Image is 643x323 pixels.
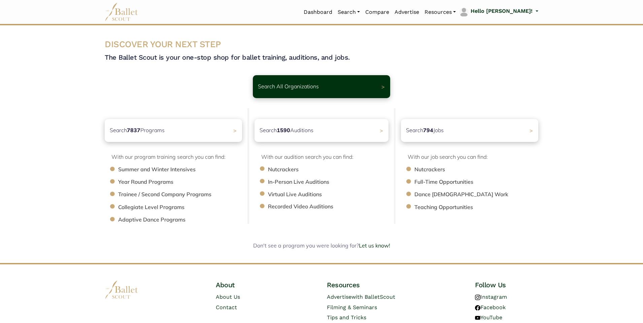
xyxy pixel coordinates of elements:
p: Hello [PERSON_NAME]! [471,7,533,16]
li: In-Person Live Auditions [268,178,395,186]
a: Resources [422,5,459,19]
img: facebook logo [475,305,480,311]
span: > [381,83,385,90]
li: Recorded Video Auditions [268,202,395,211]
h4: Resources [327,281,427,289]
li: Collegiate Level Programs [118,203,249,212]
li: Virtual Live Auditions [268,190,395,199]
p: With our audition search you can find: [261,153,388,161]
a: Contact [216,304,237,311]
a: Search [335,5,363,19]
h4: The Ballet Scout is your one-stop shop for ballet training, auditions, and jobs. [105,53,538,62]
a: Dashboard [301,5,335,19]
li: Teaching Opportunities [414,203,545,212]
a: Compare [363,5,392,19]
a: Search1590Auditions> [255,119,388,142]
a: Advertise [392,5,422,19]
a: YouTube [475,314,502,321]
b: 794 [423,127,433,134]
span: > [530,127,533,134]
li: Summer and Winter Intensives [118,165,249,174]
img: logo [105,281,138,299]
a: Facebook [475,304,506,311]
img: profile picture [459,7,469,17]
p: With our program training search you can find: [111,153,242,161]
h3: DISCOVER YOUR NEXT STEP [105,39,538,50]
b: 7837 [127,127,140,134]
a: Filming & Seminars [327,304,377,311]
h4: Follow Us [475,281,538,289]
img: youtube logo [475,315,480,321]
p: Search Jobs [406,126,444,135]
li: Year Round Programs [118,178,249,186]
a: About Us [216,294,240,300]
li: Full-Time Opportunities [414,178,545,186]
span: with BalletScout [351,294,395,300]
span: > [233,127,237,134]
p: Search Programs [110,126,165,135]
p: With our job search you can find: [408,153,538,161]
li: Adaptive Dance Programs [118,215,249,224]
p: Search Auditions [260,126,313,135]
a: Search All Organizations > [253,75,390,98]
a: Instagram [475,294,507,300]
a: profile picture Hello [PERSON_NAME]! [459,7,538,18]
a: Tips and Tricks [327,314,366,321]
span: > [380,127,383,134]
b: 1590 [277,127,290,134]
a: Search794Jobs > [401,119,538,142]
li: Nutcrackers [414,165,545,174]
li: Nutcrackers [268,165,395,174]
li: Dance [DEMOGRAPHIC_DATA] Work [414,190,545,199]
p: Search All Organizations [258,82,319,91]
a: Let us know! [359,242,390,249]
li: Trainee / Second Company Programs [118,190,249,199]
img: instagram logo [475,295,480,300]
h4: About [216,281,279,289]
div: Don't see a program you were looking for? [148,241,495,250]
a: Search7837Programs > [105,119,242,142]
a: Advertisewith BalletScout [327,294,395,300]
